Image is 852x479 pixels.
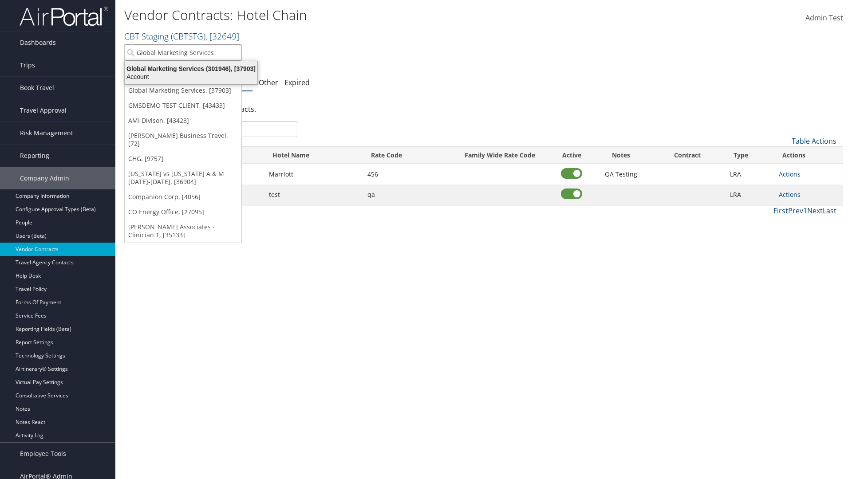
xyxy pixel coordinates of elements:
span: Trips [20,54,35,76]
span: Risk Management [20,122,73,144]
td: test [264,185,363,205]
a: GMSDEMO TEST CLIENT, [43433] [125,98,241,113]
a: Companion Corp, [4056] [125,189,241,204]
a: [US_STATE] vs [US_STATE] A & M [DATE]-[DATE], [36904] [125,166,241,189]
h1: Vendor Contracts: Hotel Chain [124,6,603,24]
a: Global Marketing Services, [37903] [125,83,241,98]
th: Notes: activate to sort column ascending [592,147,650,164]
img: airportal-logo.png [20,6,108,27]
td: LRA [726,164,775,185]
th: Hotel Name: activate to sort column ascending [264,147,363,164]
a: Actions [779,190,801,199]
a: Prev [788,206,803,216]
span: Company Admin [20,167,69,189]
span: Travel Approval [20,99,67,122]
span: Dashboards [20,31,56,54]
a: CO Energy Office, [27095] [125,204,241,220]
td: LRA [726,185,775,205]
a: Table Actions [792,136,836,146]
th: Rate Code: activate to sort column ascending [363,147,449,164]
th: Active: activate to sort column ascending [551,147,592,164]
a: First [773,206,788,216]
a: [PERSON_NAME] Associates - Clinician 1, [35133] [125,220,241,243]
span: Admin Test [805,13,843,23]
a: CHG, [9757] [125,151,241,166]
a: Admin Test [805,4,843,32]
a: Other [259,78,278,87]
th: Type: activate to sort column ascending [726,147,775,164]
a: AMI Divison, [43423] [125,113,241,128]
a: CBT Staging [124,30,239,42]
a: Actions [779,170,801,178]
span: ( CBTSTG ) [171,30,205,42]
input: Search Accounts [125,44,241,61]
td: 456 [363,164,449,185]
div: Global Marketing Services (301946), [37903] [120,65,263,73]
td: Marriott [264,164,363,185]
span: QA Testing [605,170,637,178]
span: Reporting [20,145,49,167]
a: 1 [803,206,807,216]
span: Book Travel [20,77,54,99]
span: Employee Tools [20,443,66,465]
div: Account [120,73,263,81]
div: There are contracts. [124,97,843,121]
a: Expired [284,78,310,87]
a: Next [807,206,823,216]
th: Contract: activate to sort column ascending [649,147,725,164]
a: [PERSON_NAME] Business Travel, [72] [125,128,241,151]
td: qa [363,185,449,205]
span: , [ 32649 ] [205,30,239,42]
th: Actions [774,147,843,164]
th: Family Wide Rate Code: activate to sort column ascending [449,147,551,164]
a: Last [823,206,836,216]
